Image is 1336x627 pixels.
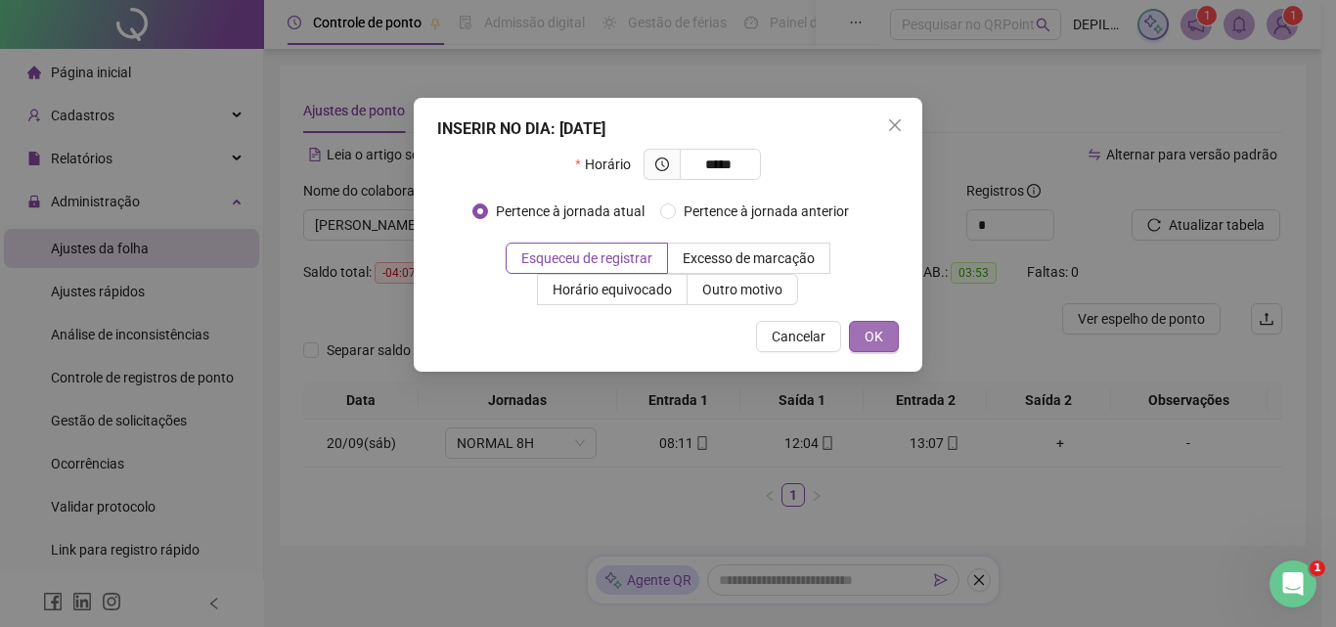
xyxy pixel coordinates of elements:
[575,149,643,180] label: Horário
[702,282,782,297] span: Outro motivo
[676,201,857,222] span: Pertence à jornada anterior
[772,326,825,347] span: Cancelar
[655,157,669,171] span: clock-circle
[1310,560,1325,576] span: 1
[683,250,815,266] span: Excesso de marcação
[437,117,899,141] div: INSERIR NO DIA : [DATE]
[849,321,899,352] button: OK
[879,110,911,141] button: Close
[756,321,841,352] button: Cancelar
[1269,560,1316,607] iframe: Intercom live chat
[887,117,903,133] span: close
[488,201,652,222] span: Pertence à jornada atual
[521,250,652,266] span: Esqueceu de registrar
[553,282,672,297] span: Horário equivocado
[865,326,883,347] span: OK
